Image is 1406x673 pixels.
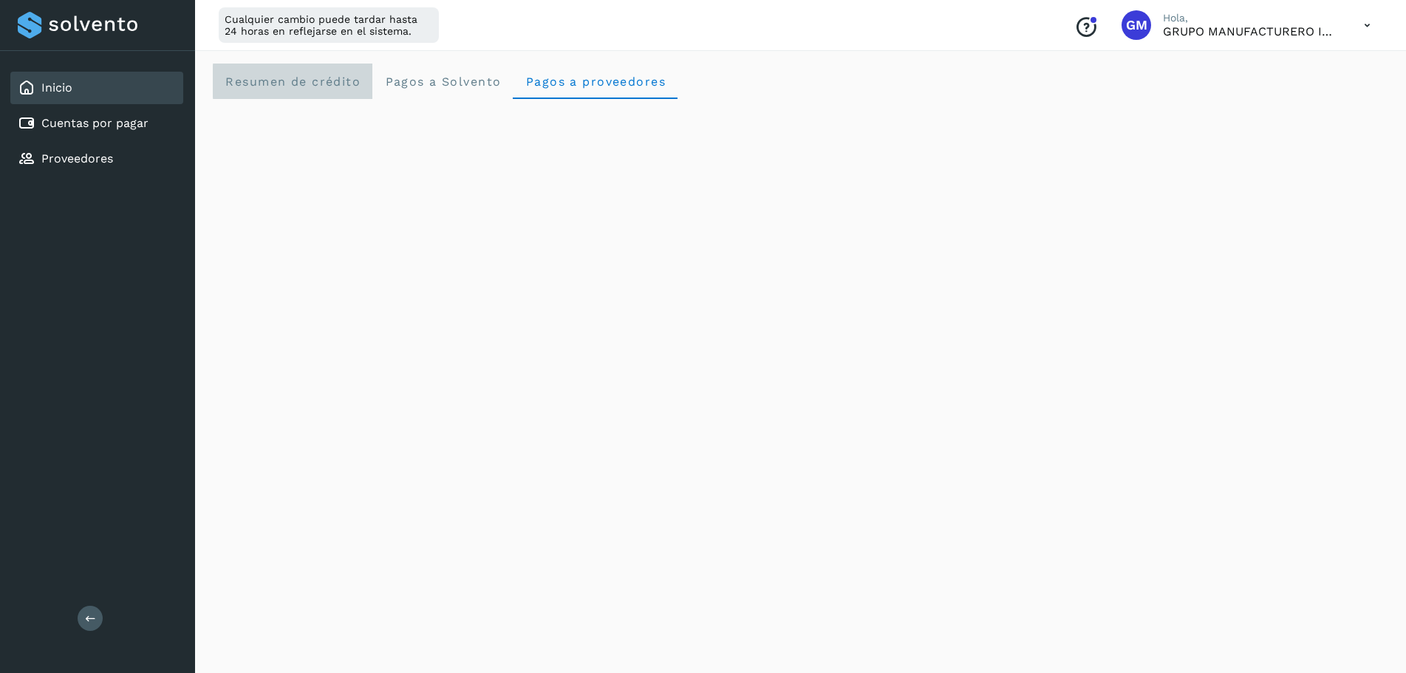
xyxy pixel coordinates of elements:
[525,75,666,89] span: Pagos a proveedores
[10,107,183,140] div: Cuentas por pagar
[41,151,113,165] a: Proveedores
[1163,24,1340,38] p: GRUPO MANUFACTURERO INDUSTRIAL GMI SAPI DE CV
[41,116,149,130] a: Cuentas por pagar
[384,75,501,89] span: Pagos a Solvento
[10,143,183,175] div: Proveedores
[219,7,439,43] div: Cualquier cambio puede tardar hasta 24 horas en reflejarse en el sistema.
[225,75,361,89] span: Resumen de crédito
[41,81,72,95] a: Inicio
[10,72,183,104] div: Inicio
[1163,12,1340,24] p: Hola,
